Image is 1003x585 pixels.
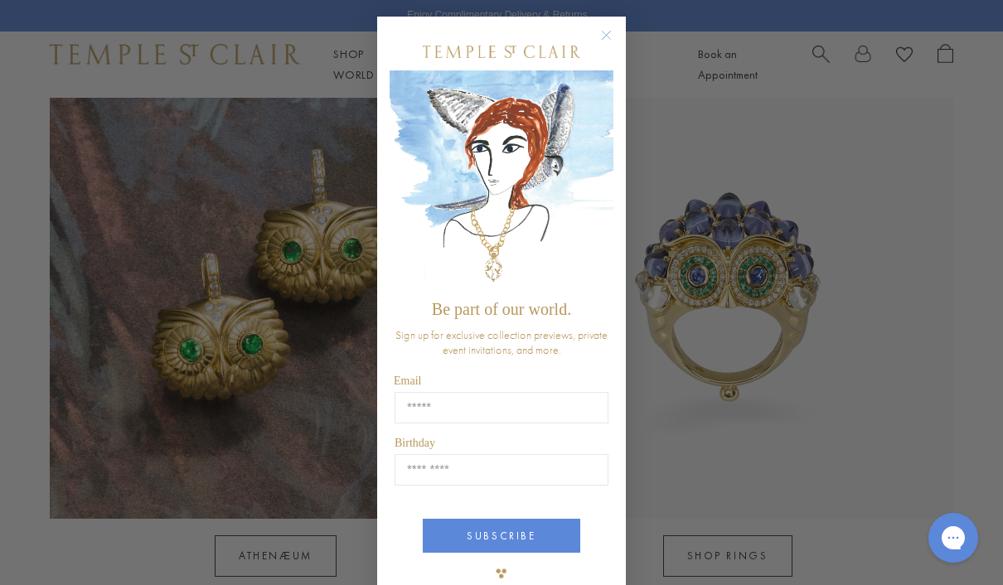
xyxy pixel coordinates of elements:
span: Birthday [395,437,435,449]
input: Email [395,392,608,423]
iframe: Gorgias live chat messenger [920,507,986,568]
button: Close dialog [604,33,625,54]
img: Temple St. Clair [423,46,580,58]
span: Be part of our world. [432,300,571,318]
img: c4a9eb12-d91a-4d4a-8ee0-386386f4f338.jpeg [390,70,613,292]
button: SUBSCRIBE [423,519,580,553]
span: Email [394,375,421,387]
span: Sign up for exclusive collection previews, private event invitations, and more. [395,327,608,357]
